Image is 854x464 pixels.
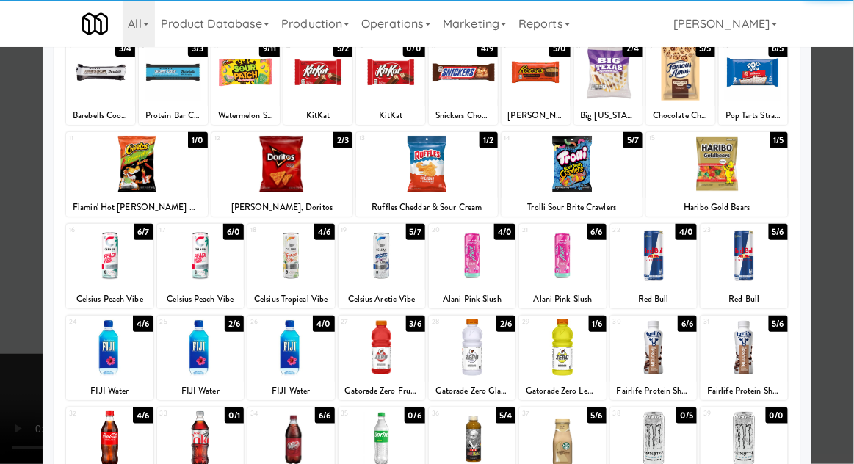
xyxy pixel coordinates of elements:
[341,290,423,308] div: Celsius Arctic Vibe
[522,316,562,328] div: 29
[649,132,717,145] div: 15
[429,224,515,308] div: 204/0Alani Pink Slush
[133,407,153,424] div: 4/6
[223,224,244,240] div: 6/0
[587,407,607,424] div: 5/6
[521,382,604,400] div: Gatorade Zero Lemon Lime
[188,40,207,57] div: 3/3
[610,290,697,308] div: Red Bull
[612,290,695,308] div: Red Bull
[576,106,641,125] div: Big [US_STATE] Cinnamon Roll
[519,382,606,400] div: Gatorade Zero Lemon Lime
[769,40,788,57] div: 6/5
[504,132,572,145] div: 14
[676,407,697,424] div: 0/5
[247,224,334,308] div: 184/6Celsius Tropical Vibe
[405,407,425,424] div: 0/6
[160,316,200,328] div: 25
[432,316,472,328] div: 28
[188,132,207,148] div: 1/0
[502,132,643,217] div: 145/7Trolli Sour Brite Crawlers
[696,40,715,57] div: 5/5
[429,290,515,308] div: Alani Pink Slush
[139,106,208,125] div: Protein Bar Creamy Crisp, Barebells
[646,106,715,125] div: Chocolate Chip Cookies, Famous [PERSON_NAME]
[66,224,153,308] div: 166/7Celsius Peach Vibe
[613,407,654,420] div: 38
[502,198,643,217] div: Trolli Sour Brite Crawlers
[250,316,291,328] div: 26
[341,224,382,236] div: 19
[159,290,242,308] div: Celsius Peach Vibe
[225,407,244,424] div: 0/1
[766,407,788,424] div: 0/0
[157,316,244,400] div: 252/6FIJI Water
[313,316,334,332] div: 4/0
[612,382,695,400] div: Fairlife Protein Shake Chocolate
[66,106,135,125] div: Barebells Cookies & Cream Protein Bar
[703,407,744,420] div: 39
[646,132,788,217] div: 151/5Haribo Gold Bears
[211,132,353,217] div: 122/3[PERSON_NAME], Doritos
[701,382,787,400] div: Fairlife Protein Shake Chocolate
[496,316,515,332] div: 2/6
[66,132,208,217] div: 111/0Flamin' Hot [PERSON_NAME] Crunchy, Cheetos
[69,316,109,328] div: 24
[134,224,153,240] div: 6/7
[68,198,206,217] div: Flamin' Hot [PERSON_NAME] Crunchy, Cheetos
[356,198,498,217] div: Ruffles Cheddar & Sour Cream
[69,407,109,420] div: 32
[358,106,423,125] div: KitKat
[429,106,498,125] div: Snickers Chocolate Bar
[613,224,654,236] div: 22
[359,132,427,145] div: 13
[358,198,496,217] div: Ruffles Cheddar & Sour Cream
[157,290,244,308] div: Celsius Peach Vibe
[522,224,562,236] div: 21
[286,106,350,125] div: KitKat
[429,316,515,400] div: 282/6Gatorade Zero Glacier Cherry
[610,224,697,308] div: 224/0Red Bull
[159,382,242,400] div: FIJI Water
[66,382,153,400] div: FIJI Water
[250,290,332,308] div: Celsius Tropical Vibe
[68,382,151,400] div: FIJI Water
[519,224,606,308] div: 216/6Alani Pink Slush
[519,316,606,400] div: 291/6Gatorade Zero Lemon Lime
[549,40,570,57] div: 5/0
[211,198,353,217] div: [PERSON_NAME], Doritos
[341,407,382,420] div: 35
[648,198,786,217] div: Haribo Gold Bears
[314,224,334,240] div: 4/6
[356,40,425,125] div: 50/0KitKat
[69,132,137,145] div: 11
[339,316,425,400] div: 273/6Gatorade Zero Fruit Punch
[68,106,133,125] div: Barebells Cookies & Cream Protein Bar
[66,198,208,217] div: Flamin' Hot [PERSON_NAME] Crunchy, Cheetos
[678,316,697,332] div: 6/6
[133,316,153,332] div: 4/6
[333,40,352,57] div: 5/2
[339,382,425,400] div: Gatorade Zero Fruit Punch
[250,407,291,420] div: 34
[69,224,109,236] div: 16
[648,106,713,125] div: Chocolate Chip Cookies, Famous [PERSON_NAME]
[214,106,278,125] div: Watermelon Sour Patch Kids
[719,106,788,125] div: Pop Tarts Strawberry
[769,224,788,240] div: 5/6
[160,407,200,420] div: 33
[769,316,788,332] div: 5/6
[68,290,151,308] div: Celsius Peach Vibe
[214,132,282,145] div: 12
[250,382,332,400] div: FIJI Water
[356,106,425,125] div: KitKat
[719,40,788,125] div: 106/5Pop Tarts Strawberry
[496,407,515,424] div: 5/4
[66,316,153,400] div: 244/6FIJI Water
[339,224,425,308] div: 195/7Celsius Arctic Vibe
[431,290,513,308] div: Alani Pink Slush
[341,382,423,400] div: Gatorade Zero Fruit Punch
[66,290,153,308] div: Celsius Peach Vibe
[431,382,513,400] div: Gatorade Zero Glacier Cherry
[522,407,562,420] div: 37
